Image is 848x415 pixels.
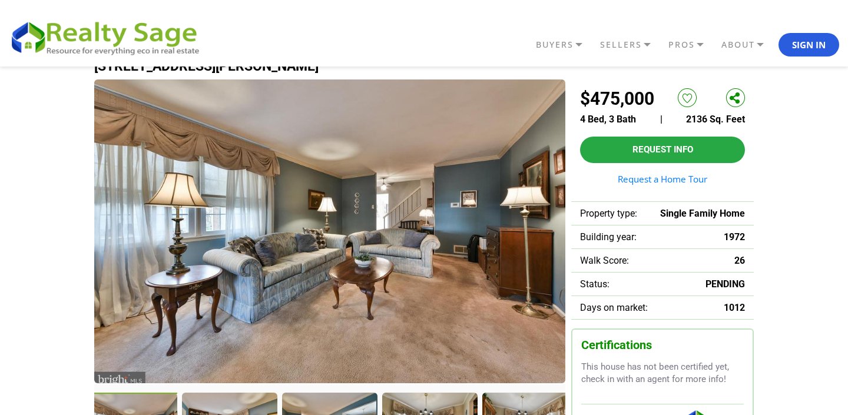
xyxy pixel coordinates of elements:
span: 4 Bed, 3 Bath [580,114,636,125]
span: Property type: [580,208,637,219]
span: Building year: [580,231,637,243]
h3: Certifications [581,338,744,352]
a: PROS [665,35,718,55]
span: PENDING [705,278,745,290]
p: This house has not been certified yet, check in with an agent for more info! [581,361,744,386]
a: Request a Home Tour [580,175,745,184]
h2: $475,000 [580,88,654,109]
span: 26 [734,255,745,266]
span: Single Family Home [660,208,745,219]
span: Walk Score: [580,255,629,266]
h1: [STREET_ADDRESS][PERSON_NAME] [94,59,754,74]
button: Request Info [580,137,745,163]
img: REALTY SAGE [9,18,209,57]
span: | [660,114,662,125]
span: 1972 [724,231,745,243]
span: 1012 [724,302,745,313]
button: Sign In [779,33,839,57]
span: Days on market: [580,302,648,313]
a: SELLERS [597,35,665,55]
span: 2136 Sq. Feet [686,114,745,125]
a: ABOUT [718,35,779,55]
a: BUYERS [533,35,597,55]
span: Status: [580,278,609,290]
